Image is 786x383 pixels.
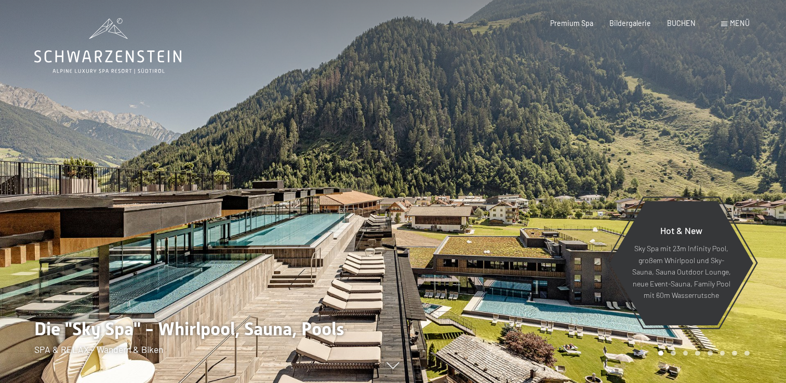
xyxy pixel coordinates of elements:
div: Carousel Page 5 [708,351,713,356]
div: Carousel Page 2 [671,351,676,356]
div: Carousel Page 1 (Current Slide) [658,351,663,356]
a: Premium Spa [550,19,593,28]
a: Bildergalerie [609,19,651,28]
span: Menü [730,19,750,28]
div: Carousel Page 4 [695,351,700,356]
div: Carousel Page 7 [732,351,737,356]
a: Hot & New Sky Spa mit 23m Infinity Pool, großem Whirlpool und Sky-Sauna, Sauna Outdoor Lounge, ne... [609,200,754,326]
a: BUCHEN [667,19,696,28]
p: Sky Spa mit 23m Infinity Pool, großem Whirlpool und Sky-Sauna, Sauna Outdoor Lounge, neue Event-S... [632,243,731,302]
div: Carousel Pagination [655,351,749,356]
div: Carousel Page 3 [683,351,688,356]
div: Carousel Page 8 [744,351,750,356]
div: Carousel Page 6 [720,351,725,356]
span: Hot & New [660,225,702,236]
